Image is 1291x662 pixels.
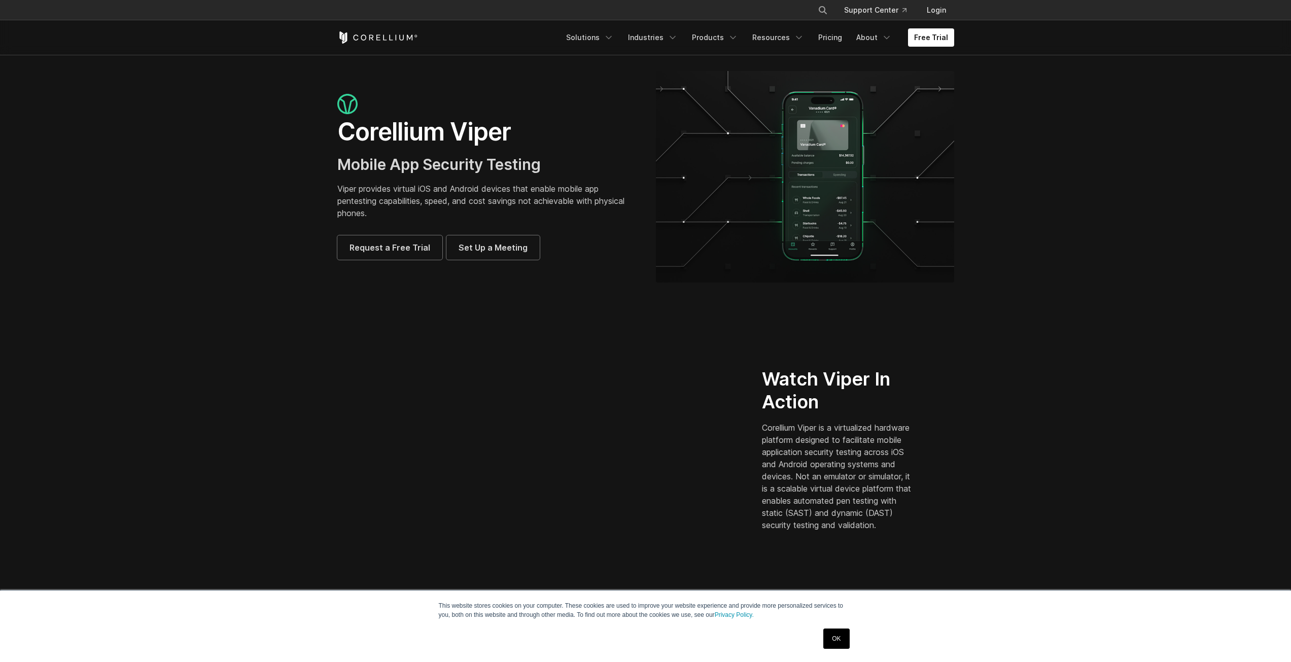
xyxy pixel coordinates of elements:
[806,1,954,19] div: Navigation Menu
[908,28,954,47] a: Free Trial
[814,1,832,19] button: Search
[746,28,810,47] a: Resources
[337,94,358,115] img: viper_icon_large
[622,28,684,47] a: Industries
[337,31,418,44] a: Corellium Home
[439,601,853,619] p: This website stores cookies on your computer. These cookies are used to improve your website expe...
[459,241,528,254] span: Set Up a Meeting
[337,235,442,260] a: Request a Free Trial
[560,28,954,47] div: Navigation Menu
[919,1,954,19] a: Login
[337,183,636,219] p: Viper provides virtual iOS and Android devices that enable mobile app pentesting capabilities, sp...
[812,28,848,47] a: Pricing
[836,1,915,19] a: Support Center
[656,71,954,283] img: viper_hero
[823,629,849,649] a: OK
[337,155,541,173] span: Mobile App Security Testing
[337,117,636,147] h1: Corellium Viper
[686,28,744,47] a: Products
[446,235,540,260] a: Set Up a Meeting
[850,28,898,47] a: About
[762,422,916,531] p: Corellium Viper is a virtualized hardware platform designed to facilitate mobile application secu...
[762,368,916,413] h2: Watch Viper In Action
[560,28,620,47] a: Solutions
[350,241,430,254] span: Request a Free Trial
[715,611,754,618] a: Privacy Policy.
